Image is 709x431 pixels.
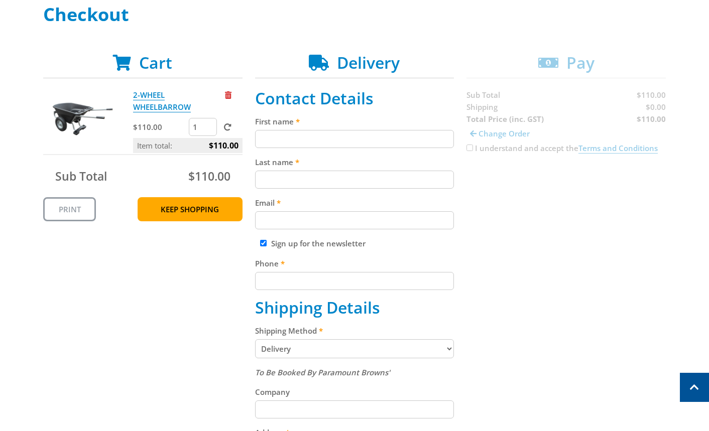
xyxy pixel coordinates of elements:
[133,121,187,133] p: $110.00
[255,156,454,168] label: Last name
[225,90,231,100] a: Remove from cart
[255,386,454,398] label: Company
[43,197,96,221] a: Print
[255,257,454,269] label: Phone
[255,197,454,209] label: Email
[209,138,239,153] span: $110.00
[255,325,454,337] label: Shipping Method
[255,298,454,317] h2: Shipping Details
[188,168,230,184] span: $110.00
[133,138,243,153] p: Item total:
[337,52,400,73] span: Delivery
[53,89,113,149] img: 2-WHEEL WHEELBARROW
[255,130,454,148] input: Please enter your first name.
[255,89,454,108] h2: Contact Details
[255,272,454,290] input: Please enter your telephone number.
[255,339,454,358] select: Please select a shipping method.
[255,367,390,377] em: To Be Booked By Paramount Browns'
[138,197,243,221] a: Keep Shopping
[139,52,172,73] span: Cart
[271,238,366,248] label: Sign up for the newsletter
[43,5,666,25] h1: Checkout
[255,115,454,127] label: First name
[55,168,107,184] span: Sub Total
[255,211,454,229] input: Please enter your email address.
[255,171,454,189] input: Please enter your last name.
[133,90,191,112] a: 2-WHEEL WHEELBARROW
